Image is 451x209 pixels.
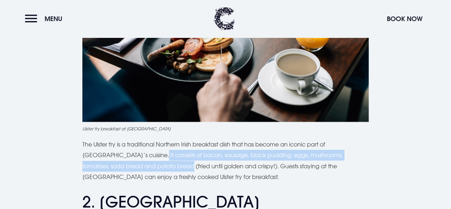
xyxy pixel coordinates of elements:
button: Book Now [383,11,426,26]
img: Clandeboye Lodge [214,7,235,30]
button: Menu [25,11,66,26]
figcaption: Ulster fry breakfast at [GEOGRAPHIC_DATA] [82,125,369,132]
p: The Ulster fry is a traditional Northern Irish breakfast dish that has become an iconic part of [... [82,139,369,183]
span: Menu [45,15,62,23]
